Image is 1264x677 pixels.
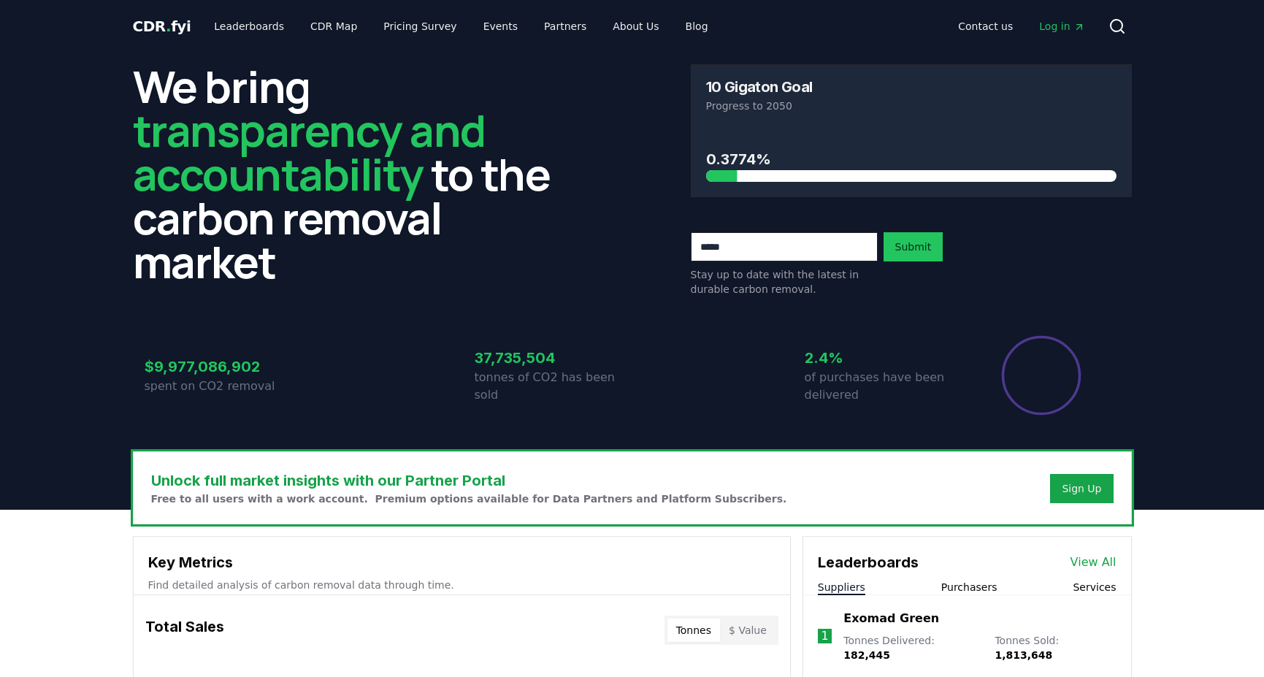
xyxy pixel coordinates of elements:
nav: Main [202,13,719,39]
h3: $9,977,086,902 [145,356,302,378]
p: of purchases have been delivered [805,369,962,404]
a: Exomad Green [843,610,939,627]
button: Purchasers [941,580,997,594]
p: spent on CO2 removal [145,378,302,395]
a: Events [472,13,529,39]
a: CDR.fyi [133,16,191,37]
a: Partners [532,13,598,39]
p: Progress to 2050 [706,99,1116,113]
span: . [166,18,171,35]
h3: Leaderboards [818,551,919,573]
button: $ Value [720,619,775,642]
h2: We bring to the carbon removal market [133,64,574,283]
button: Sign Up [1050,474,1113,503]
button: Suppliers [818,580,865,594]
a: Leaderboards [202,13,296,39]
p: Tonnes Delivered : [843,633,980,662]
span: 182,445 [843,649,890,661]
p: Tonnes Sold : [995,633,1116,662]
a: Pricing Survey [372,13,468,39]
a: About Us [601,13,670,39]
p: Free to all users with a work account. Premium options available for Data Partners and Platform S... [151,492,787,506]
a: View All [1070,554,1116,571]
span: 1,813,648 [995,649,1052,661]
span: CDR fyi [133,18,191,35]
p: Stay up to date with the latest in durable carbon removal. [691,267,878,297]
span: transparency and accountability [133,100,486,204]
a: CDR Map [299,13,369,39]
button: Tonnes [667,619,720,642]
p: Find detailed analysis of carbon removal data through time. [148,578,775,592]
p: tonnes of CO2 has been sold [475,369,632,404]
h3: 10 Gigaton Goal [706,80,813,94]
h3: 0.3774% [706,148,1116,170]
span: Log in [1039,19,1084,34]
h3: Total Sales [145,616,224,645]
a: Log in [1027,13,1096,39]
a: Blog [674,13,720,39]
h3: 2.4% [805,347,962,369]
nav: Main [946,13,1096,39]
button: Services [1073,580,1116,594]
a: Sign Up [1062,481,1101,496]
a: Contact us [946,13,1024,39]
p: 1 [821,627,828,645]
div: Percentage of sales delivered [1000,334,1082,416]
h3: Key Metrics [148,551,775,573]
button: Submit [884,232,943,261]
h3: Unlock full market insights with our Partner Portal [151,470,787,492]
h3: 37,735,504 [475,347,632,369]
